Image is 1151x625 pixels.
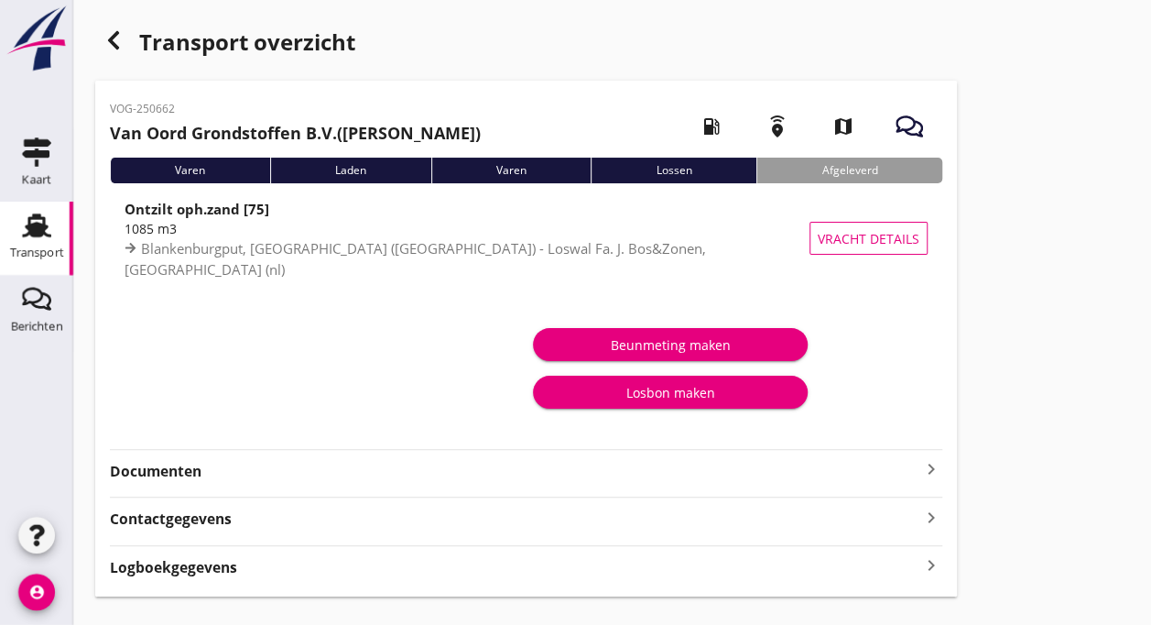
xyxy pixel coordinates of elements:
div: 1085 m3 [125,219,818,238]
i: map [818,101,869,152]
a: Ontzilt oph.zand [75]1085 m3Blankenburgput, [GEOGRAPHIC_DATA] ([GEOGRAPHIC_DATA]) - Loswal Fa. J.... [110,198,942,279]
div: Varen [431,158,592,183]
div: Varen [110,158,270,183]
div: Kaart [22,173,51,185]
i: keyboard_arrow_right [920,458,942,480]
strong: Logboekgegevens [110,557,237,578]
i: local_gas_station [686,101,737,152]
button: Vracht details [809,222,928,255]
div: Lossen [591,158,756,183]
div: Transport [10,247,64,258]
button: Losbon maken [533,376,808,409]
strong: Van Oord Grondstoffen B.V. [110,122,337,144]
span: Blankenburgput, [GEOGRAPHIC_DATA] ([GEOGRAPHIC_DATA]) - Loswal Fa. J. Bos&Zonen, [GEOGRAPHIC_DATA... [125,239,706,279]
div: Losbon maken [548,383,793,402]
img: logo-small.a267ee39.svg [4,5,70,72]
button: Beunmeting maken [533,328,808,361]
span: Vracht details [818,229,919,248]
div: Berichten [11,320,63,332]
div: Beunmeting maken [548,335,793,355]
strong: Documenten [110,461,920,482]
strong: Ontzilt oph.zand [75] [125,200,269,218]
h2: ([PERSON_NAME]) [110,121,481,146]
div: Laden [270,158,431,183]
i: emergency_share [752,101,803,152]
i: keyboard_arrow_right [920,505,942,530]
div: Afgeleverd [756,158,942,183]
i: keyboard_arrow_right [920,554,942,578]
p: VOG-250662 [110,101,481,117]
i: account_circle [18,574,55,610]
div: Transport overzicht [95,22,957,66]
strong: Contactgegevens [110,509,232,530]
